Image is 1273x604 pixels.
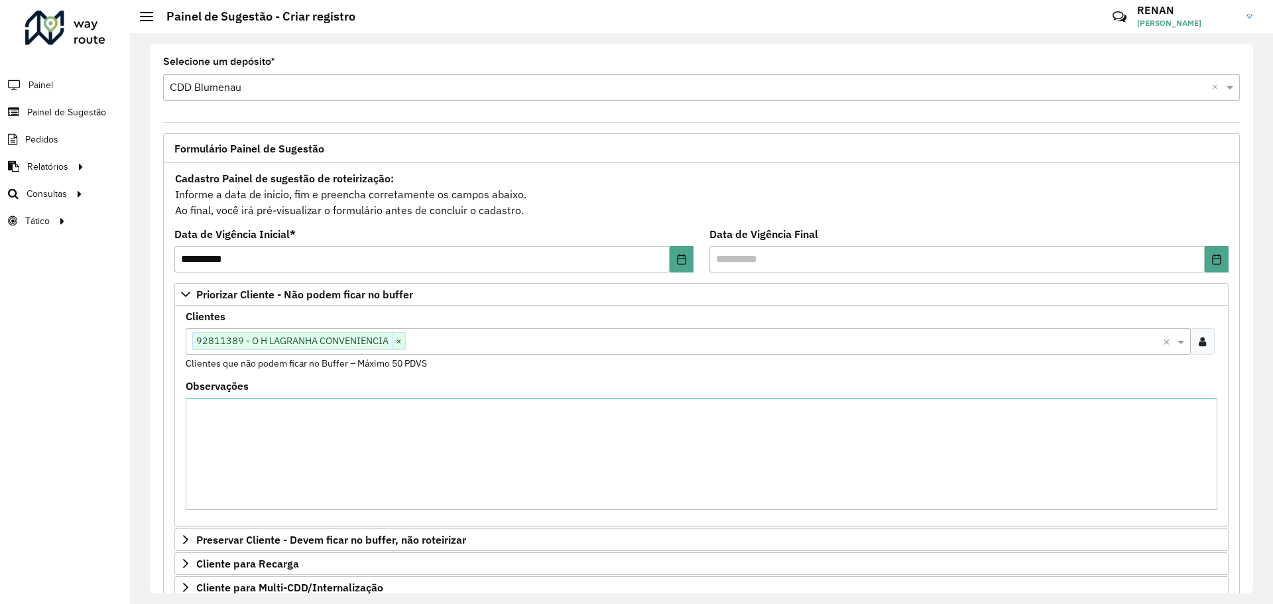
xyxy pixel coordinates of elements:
[193,333,392,349] span: 92811389 - O H LAGRANHA CONVENIENCIA
[174,306,1229,527] div: Priorizar Cliente - Não podem ficar no buffer
[670,246,694,272] button: Choose Date
[174,576,1229,599] a: Cliente para Multi-CDD/Internalização
[25,133,58,147] span: Pedidos
[29,78,53,92] span: Painel
[1163,333,1174,349] span: Clear all
[186,308,225,324] label: Clientes
[27,187,67,201] span: Consultas
[27,105,106,119] span: Painel de Sugestão
[186,378,249,394] label: Observações
[174,226,296,242] label: Data de Vigência Inicial
[174,170,1229,219] div: Informe a data de inicio, fim e preencha corretamente os campos abaixo. Ao final, você irá pré-vi...
[1137,4,1237,17] h3: RENAN
[196,558,299,569] span: Cliente para Recarga
[1105,3,1134,31] a: Contato Rápido
[1212,80,1223,95] span: Clear all
[174,283,1229,306] a: Priorizar Cliente - Não podem ficar no buffer
[174,528,1229,551] a: Preservar Cliente - Devem ficar no buffer, não roteirizar
[1205,246,1229,272] button: Choose Date
[174,552,1229,575] a: Cliente para Recarga
[392,333,405,349] span: ×
[27,160,68,174] span: Relatórios
[709,226,818,242] label: Data de Vigência Final
[1137,17,1237,29] span: [PERSON_NAME]
[196,289,413,300] span: Priorizar Cliente - Não podem ficar no buffer
[25,214,50,228] span: Tático
[175,172,394,185] strong: Cadastro Painel de sugestão de roteirização:
[186,357,427,369] small: Clientes que não podem ficar no Buffer – Máximo 50 PDVS
[174,143,324,154] span: Formulário Painel de Sugestão
[196,582,383,593] span: Cliente para Multi-CDD/Internalização
[196,534,466,545] span: Preservar Cliente - Devem ficar no buffer, não roteirizar
[153,9,355,24] h2: Painel de Sugestão - Criar registro
[163,54,275,70] label: Selecione um depósito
